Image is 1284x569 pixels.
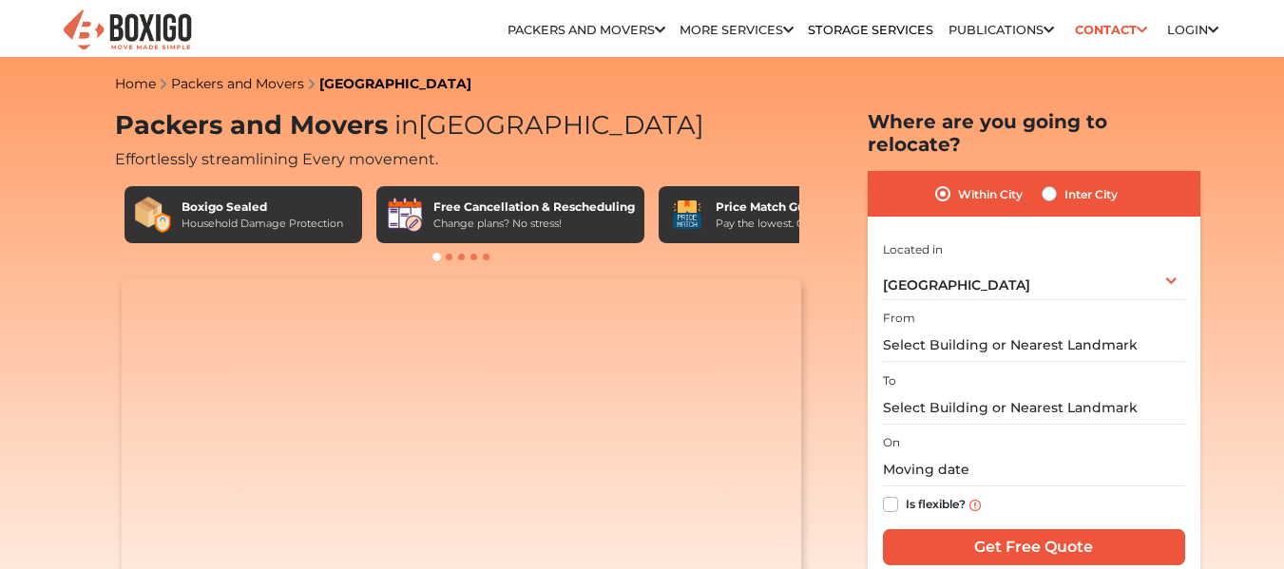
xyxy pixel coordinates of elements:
input: Select Building or Nearest Landmark [883,329,1185,362]
div: Household Damage Protection [182,216,343,232]
span: [GEOGRAPHIC_DATA] [388,109,704,141]
span: Effortlessly streamlining Every movement. [115,150,438,168]
label: From [883,310,915,327]
img: Boxigo [61,8,194,54]
div: Boxigo Sealed [182,199,343,216]
h1: Packers and Movers [115,110,809,142]
div: Free Cancellation & Rescheduling [433,199,635,216]
div: Pay the lowest. Guaranteed! [716,216,860,232]
a: Contact [1068,15,1153,45]
div: Price Match Guarantee [716,199,860,216]
span: in [394,109,418,141]
a: Packers and Movers [171,75,304,92]
input: Moving date [883,453,1185,486]
input: Select Building or Nearest Landmark [883,391,1185,425]
span: [GEOGRAPHIC_DATA] [883,276,1030,294]
a: Packers and Movers [508,23,665,37]
a: [GEOGRAPHIC_DATA] [319,75,471,92]
label: Within City [958,182,1023,205]
label: Is flexible? [906,493,966,513]
a: Publications [949,23,1054,37]
a: Storage Services [808,23,933,37]
label: Located in [883,241,943,258]
a: Home [115,75,156,92]
label: Inter City [1064,182,1118,205]
label: To [883,372,896,389]
a: More services [680,23,794,37]
label: On [883,434,900,451]
img: info [969,500,981,511]
h2: Where are you going to relocate? [868,110,1200,156]
img: Price Match Guarantee [668,196,706,234]
img: Free Cancellation & Rescheduling [386,196,424,234]
img: Boxigo Sealed [134,196,172,234]
input: Get Free Quote [883,529,1185,565]
div: Change plans? No stress! [433,216,635,232]
a: Login [1167,23,1218,37]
